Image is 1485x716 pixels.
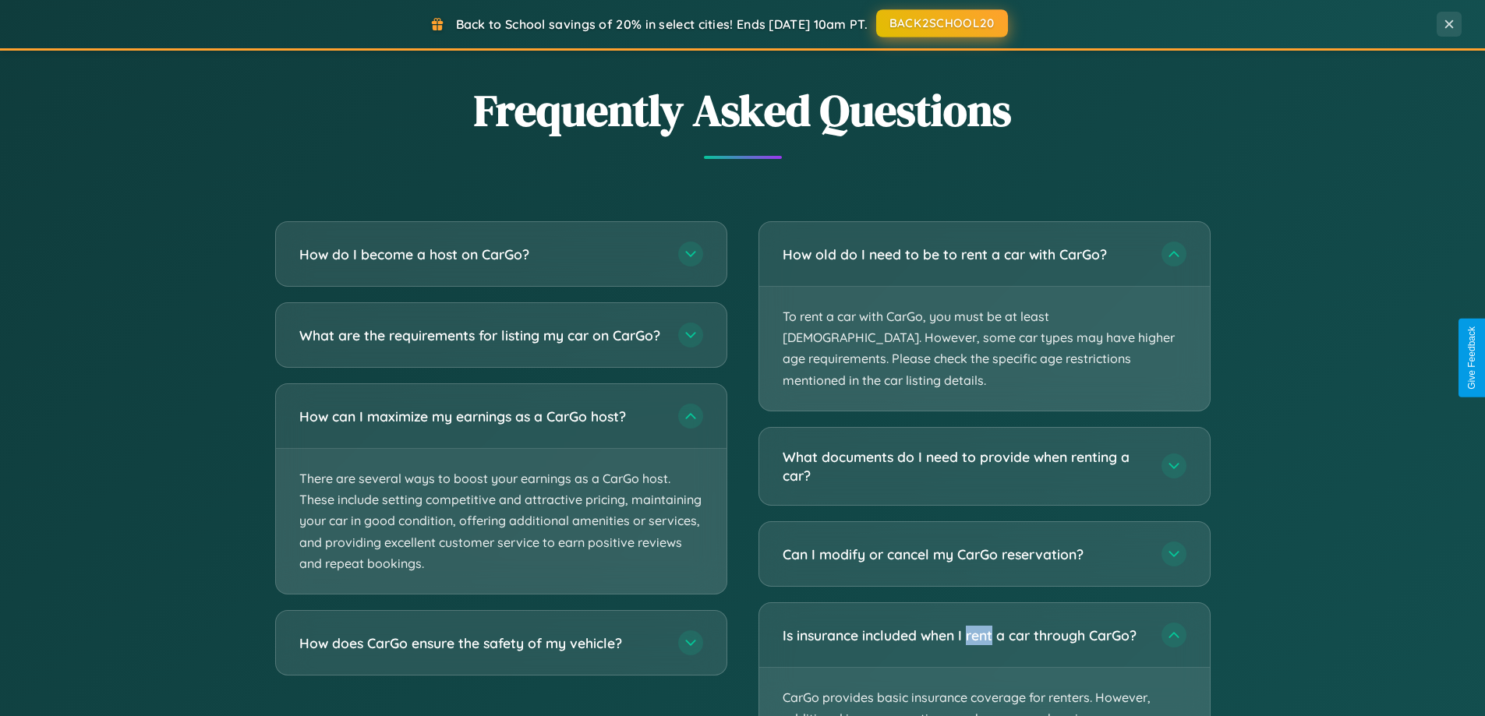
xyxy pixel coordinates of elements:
span: Back to School savings of 20% in select cities! Ends [DATE] 10am PT. [456,16,868,32]
h2: Frequently Asked Questions [275,80,1211,140]
h3: Can I modify or cancel my CarGo reservation? [783,545,1146,564]
button: BACK2SCHOOL20 [876,9,1008,37]
h3: How old do I need to be to rent a car with CarGo? [783,245,1146,264]
h3: What documents do I need to provide when renting a car? [783,447,1146,485]
h3: What are the requirements for listing my car on CarGo? [299,326,663,345]
h3: Is insurance included when I rent a car through CarGo? [783,626,1146,645]
p: To rent a car with CarGo, you must be at least [DEMOGRAPHIC_DATA]. However, some car types may ha... [759,287,1210,411]
h3: How do I become a host on CarGo? [299,245,663,264]
div: Give Feedback [1466,326,1477,390]
h3: How does CarGo ensure the safety of my vehicle? [299,633,663,653]
h3: How can I maximize my earnings as a CarGo host? [299,407,663,426]
p: There are several ways to boost your earnings as a CarGo host. These include setting competitive ... [276,449,727,594]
